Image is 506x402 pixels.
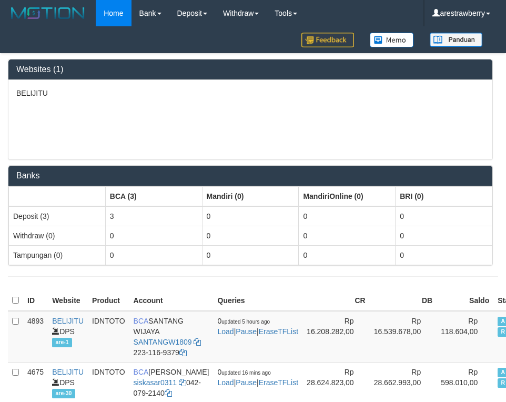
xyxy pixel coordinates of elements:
a: Copy 0420792140 to clipboard [165,389,172,397]
td: 0 [396,206,492,226]
th: ID [23,290,48,311]
th: CR [302,290,370,311]
td: 3 [105,206,202,226]
th: Account [129,290,214,311]
th: DB [370,290,437,311]
span: are-30 [52,389,75,398]
a: SANTANGW1809 [134,338,192,346]
td: 0 [396,226,492,245]
th: Product [88,290,129,311]
img: Feedback.jpg [301,33,354,47]
th: Group: activate to sort column ascending [9,186,106,206]
td: 0 [202,245,299,265]
h3: Websites (1) [16,65,484,74]
span: | | [218,317,299,336]
td: 0 [299,226,396,245]
th: Group: activate to sort column ascending [396,186,492,206]
td: Rp 16.539.678,00 [370,311,437,363]
span: 0 [218,317,270,325]
td: SANTANG WIJAYA 223-116-9379 [129,311,214,363]
a: Copy siskasar0311 to clipboard [179,378,186,387]
td: Withdraw (0) [9,226,106,245]
span: 0 [218,368,271,376]
span: updated 5 hours ago [221,319,270,325]
td: IDNTOTO [88,311,129,363]
th: Group: activate to sort column ascending [105,186,202,206]
img: Button%20Memo.svg [370,33,414,47]
h3: Banks [16,171,484,180]
th: Saldo [437,290,493,311]
a: BELIJITU [52,368,84,376]
th: Group: activate to sort column ascending [202,186,299,206]
td: DPS [48,311,88,363]
td: 0 [105,226,202,245]
a: Load [218,327,234,336]
td: 0 [105,245,202,265]
th: Group: activate to sort column ascending [299,186,396,206]
th: Queries [214,290,303,311]
a: Copy SANTANGW1809 to clipboard [194,338,201,346]
td: Deposit (3) [9,206,106,226]
a: BELIJITU [52,317,84,325]
span: | | [218,368,299,387]
td: 0 [299,245,396,265]
span: BCA [134,368,149,376]
img: MOTION_logo.png [8,5,88,21]
td: 0 [396,245,492,265]
img: panduan.png [430,33,482,47]
td: 0 [299,206,396,226]
span: BCA [134,317,149,325]
td: 4893 [23,311,48,363]
th: Website [48,290,88,311]
span: updated 16 mins ago [221,370,270,376]
a: Pause [236,327,257,336]
a: EraseTFList [259,378,298,387]
span: are-1 [52,338,72,347]
a: EraseTFList [259,327,298,336]
td: 0 [202,226,299,245]
a: Copy 2231169379 to clipboard [179,348,187,357]
td: Rp 118.604,00 [437,311,493,363]
td: Rp 16.208.282,00 [302,311,370,363]
td: Tampungan (0) [9,245,106,265]
a: Load [218,378,234,387]
td: 0 [202,206,299,226]
p: BELIJITU [16,88,484,98]
a: siskasar0311 [134,378,177,387]
a: Pause [236,378,257,387]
